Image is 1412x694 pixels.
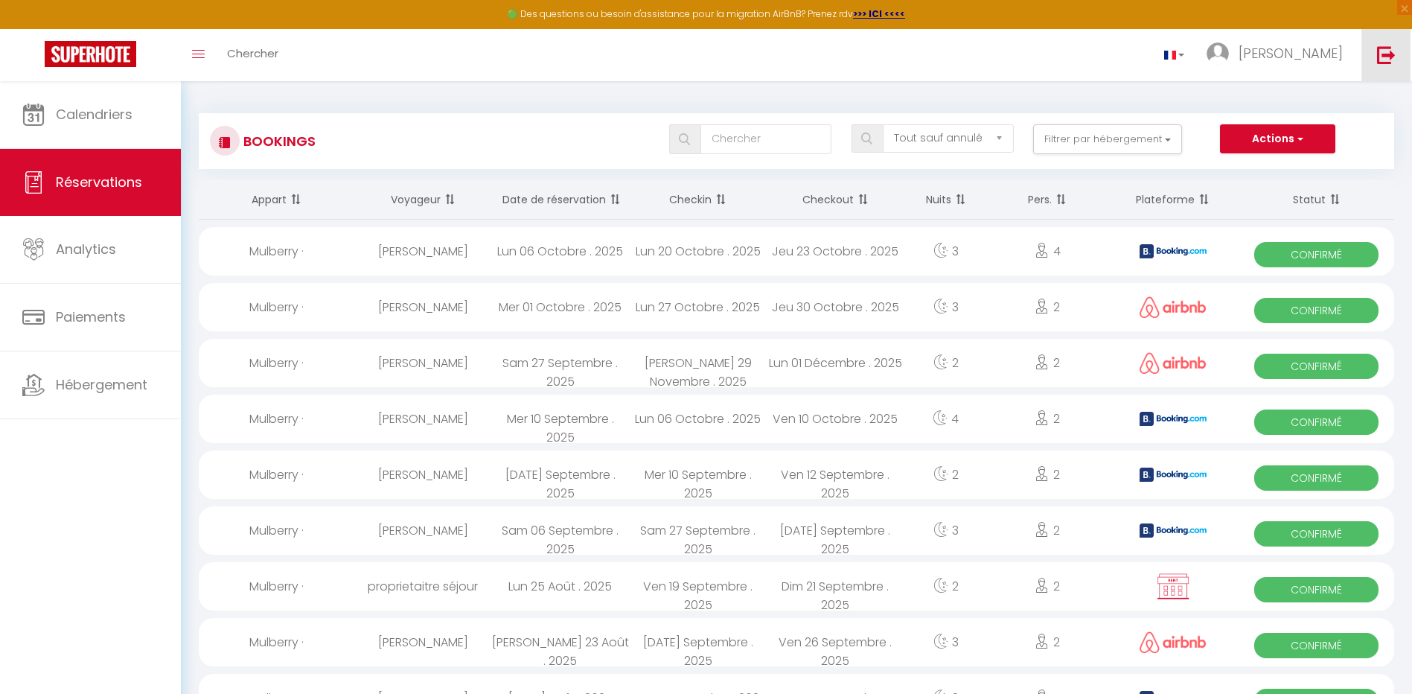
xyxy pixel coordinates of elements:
[904,180,988,220] th: Sort by nights
[629,180,767,220] th: Sort by checkin
[1195,29,1361,81] a: ... [PERSON_NAME]
[1377,45,1396,64] img: logout
[56,375,147,394] span: Hébergement
[491,180,629,220] th: Sort by booking date
[240,124,316,158] h3: Bookings
[45,41,136,67] img: Super Booking
[56,105,132,124] span: Calendriers
[767,180,904,220] th: Sort by checkout
[1207,42,1229,65] img: ...
[1108,180,1239,220] th: Sort by channel
[56,240,116,258] span: Analytics
[216,29,290,81] a: Chercher
[199,180,354,220] th: Sort by rentals
[354,180,492,220] th: Sort by guest
[853,7,905,20] a: >>> ICI <<<<
[1220,124,1335,154] button: Actions
[700,124,832,154] input: Chercher
[56,173,142,191] span: Réservations
[56,308,126,326] span: Paiements
[1239,44,1343,63] span: [PERSON_NAME]
[227,45,278,61] span: Chercher
[1033,124,1182,154] button: Filtrer par hébergement
[988,180,1108,220] th: Sort by people
[1239,180,1394,220] th: Sort by status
